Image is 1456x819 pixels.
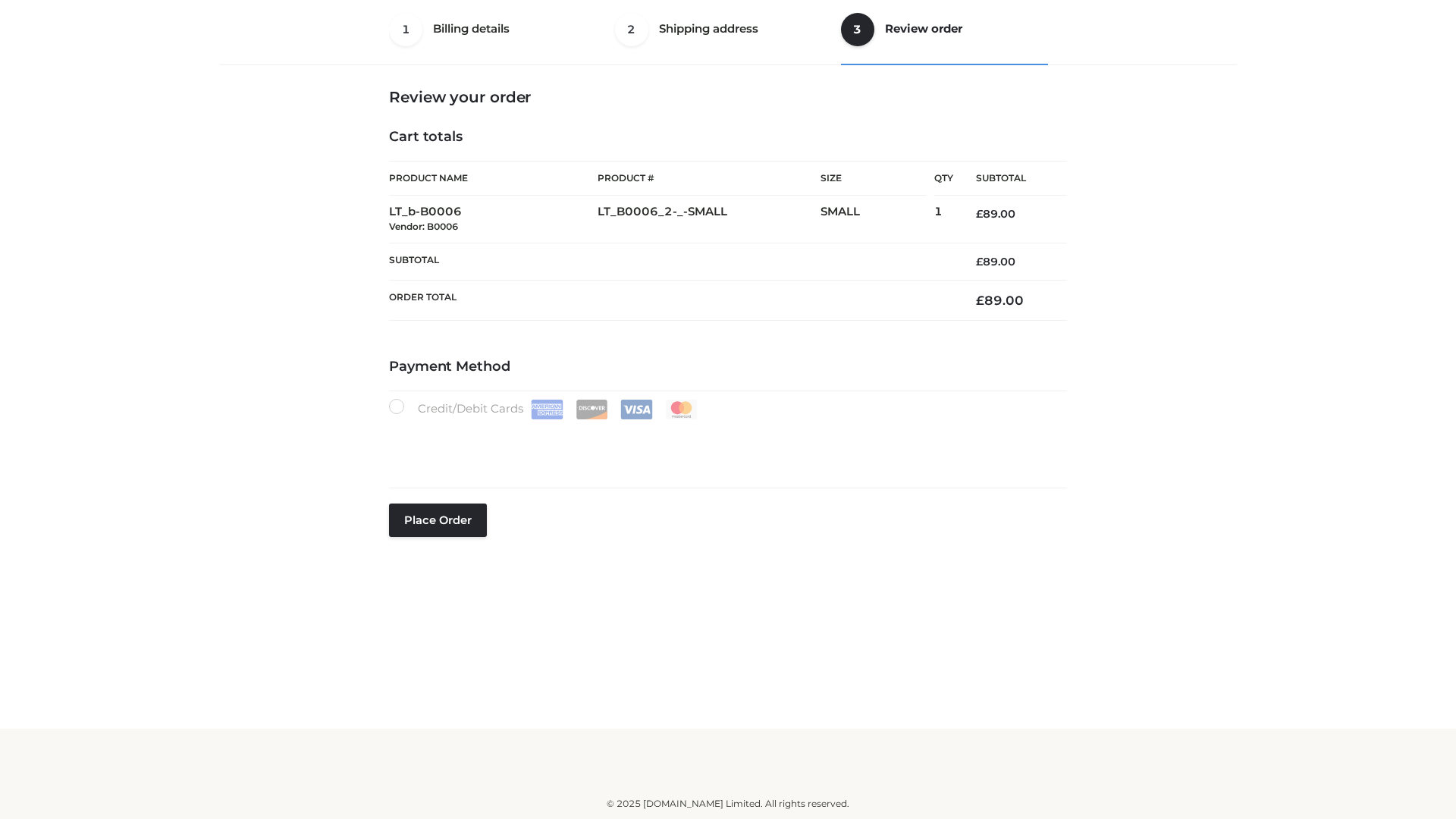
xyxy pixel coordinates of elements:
th: Product # [598,161,821,196]
td: LT_b-B0006 [389,196,598,243]
td: SMALL [821,196,934,243]
td: 1 [934,196,953,243]
bdi: 89.00 [976,293,1024,308]
img: Discover [576,400,608,419]
th: Subtotal [389,243,953,280]
img: Amex [531,400,563,419]
img: Visa [620,400,653,419]
th: Subtotal [953,162,1067,196]
img: Mastercard [665,400,698,419]
bdi: 89.00 [976,207,1015,221]
span: £ [976,293,984,308]
th: Qty [934,161,953,196]
td: LT_B0006_2-_-SMALL [598,196,821,243]
h3: Review your order [389,88,1067,106]
h4: Payment Method [389,359,1067,375]
h4: Cart totals [389,129,1067,146]
button: Place order [389,504,487,537]
iframe: Secure payment input frame [386,416,1064,472]
small: Vendor: B0006 [389,221,458,232]
bdi: 89.00 [976,255,1015,268]
th: Product Name [389,161,598,196]
th: Size [821,162,927,196]
th: Order Total [389,281,953,321]
span: £ [976,207,983,221]
div: © 2025 [DOMAIN_NAME] Limited. All rights reserved. [225,796,1231,811]
span: £ [976,255,983,268]
label: Credit/Debit Cards [389,399,699,419]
